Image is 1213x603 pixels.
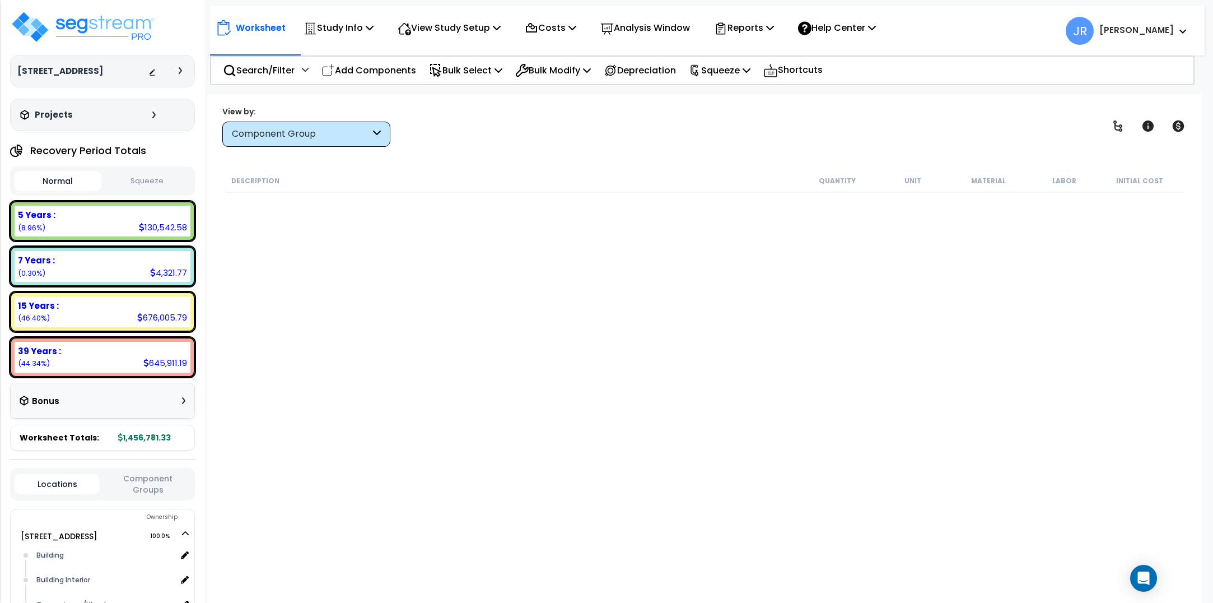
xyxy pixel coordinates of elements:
[150,530,180,543] span: 100.0%
[1116,177,1163,185] small: Initial Cost
[798,20,876,35] p: Help Center
[904,177,921,185] small: Unit
[971,177,1006,185] small: Material
[104,171,191,191] button: Squeeze
[757,57,829,84] div: Shortcuts
[118,432,171,443] span: 1,456,781.33
[18,345,61,357] b: 39 Years :
[689,63,750,78] p: Squeeze
[1099,24,1174,36] b: [PERSON_NAME]
[525,20,576,35] p: Costs
[222,106,390,117] div: View by:
[137,312,187,323] div: 676,005.79
[18,268,45,278] small: 0.2963701929009746%
[21,531,97,542] a: [STREET_ADDRESS] 100.0%
[10,10,156,44] img: logo_pro_r.png
[139,221,187,233] div: 130,542.58
[763,62,823,78] p: Shortcuts
[17,66,103,77] h3: [STREET_ADDRESS]
[600,20,690,35] p: Analysis Window
[604,63,676,78] p: Depreciation
[15,474,100,494] button: Locations
[232,128,370,141] div: Component Group
[18,209,55,221] b: 5 Years :
[714,20,774,35] p: Reports
[429,63,502,78] p: Bulk Select
[515,63,591,78] p: Bulk Modify
[18,313,50,323] small: 46.357850229067196%
[20,432,99,443] span: Worksheet Totals:
[150,267,187,279] div: 4,321.77
[1130,565,1157,592] div: Open Intercom Messenger
[1052,177,1076,185] small: Labor
[819,177,856,185] small: Quantity
[18,254,55,266] b: 7 Years :
[105,472,190,496] button: Component Groups
[231,177,279,185] small: Description
[18,300,59,312] b: 15 Years :
[18,223,45,233] small: 8.952102869053862%
[236,20,286,35] p: Worksheet
[18,359,50,368] small: 44.39367670897797%
[143,357,187,369] div: 645,911.19
[223,63,295,78] p: Search/Filter
[598,57,682,84] div: Depreciation
[398,20,501,35] p: View Study Setup
[34,549,177,562] div: Building
[304,20,374,35] p: Study Info
[33,511,194,524] div: Ownership
[32,397,59,406] h3: Bonus
[15,171,101,191] button: Normal
[1066,17,1094,45] span: JR
[315,57,422,84] div: Add Components
[35,109,73,120] h3: Projects
[30,145,146,156] h4: Recovery Period Totals
[321,63,416,78] p: Add Components
[34,573,177,587] div: Building Interior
